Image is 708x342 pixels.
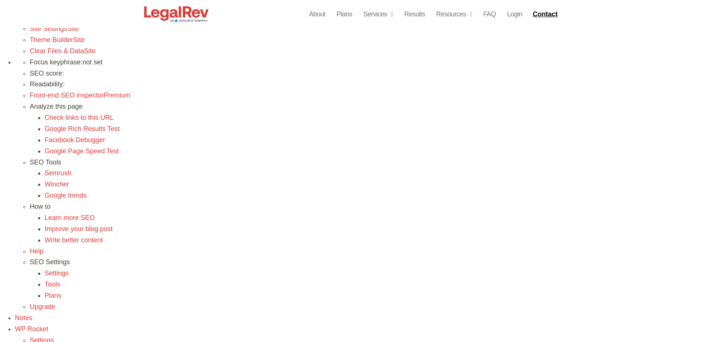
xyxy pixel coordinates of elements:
[309,9,325,19] a: About
[30,25,67,32] span: Site Settings
[30,101,708,112] div: Analyze this page
[45,169,71,177] a: Semrush
[337,9,352,19] a: Plans
[45,225,113,233] a: Improve your blog post
[45,269,69,277] a: Settings
[45,114,114,121] a: Check links to this URL
[45,214,95,221] a: Learn more SEO
[67,25,79,32] span: Site
[73,36,85,44] span: Site
[30,201,708,212] div: How to
[30,36,73,44] span: Theme Builder
[30,36,85,44] a: Theme BuilderSite
[30,92,130,99] a: Front-end SEO inspector
[45,236,103,244] a: Write better content
[45,147,119,155] a: Google Page Speed Test
[30,303,55,310] a: Upgrade
[30,25,79,32] a: Site SettingsSite
[30,57,708,68] div: Focus keyphrase:
[436,9,472,19] a: Resources
[30,79,708,90] div: Readability:
[30,247,43,255] a: Help
[84,47,96,55] span: Site
[507,9,522,19] a: Login
[45,281,60,288] a: Tools
[45,136,105,144] a: Facebook Debugger
[533,11,557,17] span: Contact
[30,157,708,168] div: SEO Tools
[45,125,120,132] a: Google Rich Results Test
[530,8,562,20] a: Contact
[309,9,522,19] nav: Menu
[30,68,708,79] div: SEO score:
[15,314,32,322] a: Notes
[363,9,393,19] a: Services
[30,47,84,55] span: Clear Files & Data
[15,325,48,333] a: WP Rocket
[30,47,96,55] a: Clear Files & DataSite
[45,292,61,299] a: Plans
[83,58,103,66] span: not set
[404,9,425,19] a: Results
[104,92,130,99] span: Premium
[30,257,708,268] div: SEO Settings
[483,9,496,19] a: FAQ
[45,180,69,188] a: Wincher
[45,192,87,199] a: Google trends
